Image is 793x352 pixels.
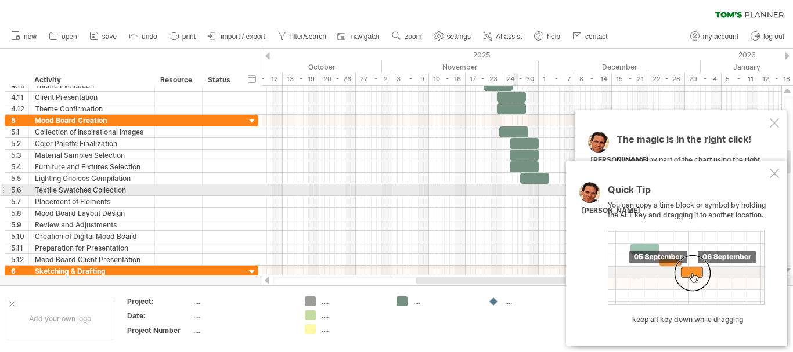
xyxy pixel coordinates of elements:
[356,73,392,85] div: 27 - 2
[35,103,149,114] div: Theme Confirmation
[11,242,28,253] div: 5.11
[582,206,640,216] div: [PERSON_NAME]
[389,29,425,44] a: zoom
[608,315,767,325] div: keep alt key down while dragging
[466,73,502,85] div: 17 - 23
[496,32,522,41] span: AI assist
[35,254,149,265] div: Mood Board Client Presentation
[160,74,196,86] div: Resource
[127,311,191,321] div: Date:
[11,103,28,114] div: 4.12
[11,126,28,137] div: 5.1
[336,29,383,44] a: navigator
[11,161,28,172] div: 5.4
[322,310,385,320] div: ....
[35,115,149,126] div: Mood Board Creation
[290,32,326,41] span: filter/search
[275,29,330,44] a: filter/search
[617,135,767,325] div: Click on any part of the chart using the right button of your mouse and a menu will appear with a...
[11,92,28,103] div: 4.11
[748,29,788,44] a: log out
[405,32,421,41] span: zoom
[127,325,191,335] div: Project Number
[193,296,291,306] div: ....
[46,29,81,44] a: open
[142,32,157,41] span: undo
[685,73,722,85] div: 29 - 4
[429,73,466,85] div: 10 - 16
[35,219,149,230] div: Review and Adjustments
[480,29,525,44] a: AI assist
[35,196,149,207] div: Placement of Elements
[283,73,319,85] div: 13 - 19
[11,150,28,161] div: 5.3
[35,173,149,184] div: Lighting Choices Compilation
[246,73,283,85] div: 6 - 12
[11,184,28,195] div: 5.6
[35,150,149,161] div: Material Samples Selection
[617,133,751,151] span: The magic is in the right click!
[35,138,149,149] div: Color Palette Finalization
[102,32,117,41] span: save
[193,325,291,335] div: ....
[539,61,701,73] div: December 2025
[590,155,649,165] div: [PERSON_NAME]
[11,138,28,149] div: 5.2
[126,29,161,44] a: undo
[127,296,191,306] div: Project:
[575,73,612,85] div: 8 - 14
[703,32,738,41] span: my account
[35,266,149,277] div: Sketching & Drafting
[221,32,265,41] span: import / export
[11,196,28,207] div: 5.7
[431,29,474,44] a: settings
[62,32,77,41] span: open
[547,32,560,41] span: help
[392,73,429,85] div: 3 - 9
[35,92,149,103] div: Client Presentation
[11,254,28,265] div: 5.12
[35,242,149,253] div: Preparation for Presentation
[722,73,758,85] div: 5 - 11
[35,231,149,242] div: Creation of Digital Mood Board
[182,32,196,41] span: print
[35,208,149,219] div: Mood Board Layout Design
[539,73,575,85] div: 1 - 7
[24,32,37,41] span: new
[763,32,784,41] span: log out
[413,296,477,306] div: ....
[11,231,28,242] div: 5.10
[208,74,233,86] div: Status
[6,297,114,340] div: Add your own logo
[687,29,742,44] a: my account
[585,32,608,41] span: contact
[319,73,356,85] div: 20 - 26
[35,126,149,137] div: Collection of Inspirational Images
[220,61,382,73] div: October 2025
[11,115,28,126] div: 5
[531,29,564,44] a: help
[569,29,611,44] a: contact
[193,311,291,321] div: ....
[34,74,148,86] div: Activity
[11,173,28,184] div: 5.5
[11,219,28,230] div: 5.9
[608,185,767,201] div: Quick Tip
[11,208,28,219] div: 5.8
[11,266,28,277] div: 6
[648,73,685,85] div: 22 - 28
[86,29,120,44] a: save
[612,73,648,85] div: 15 - 21
[35,161,149,172] div: Furniture and Fixtures Selection
[8,29,40,44] a: new
[505,296,568,306] div: ....
[322,324,385,334] div: ....
[35,184,149,195] div: Textile Swatches Collection
[447,32,471,41] span: settings
[322,296,385,306] div: ....
[351,32,380,41] span: navigator
[608,185,767,325] div: You can copy a time block or symbol by holding the ALT key and dragging it to another location.
[205,29,269,44] a: import / export
[167,29,199,44] a: print
[382,61,539,73] div: November 2025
